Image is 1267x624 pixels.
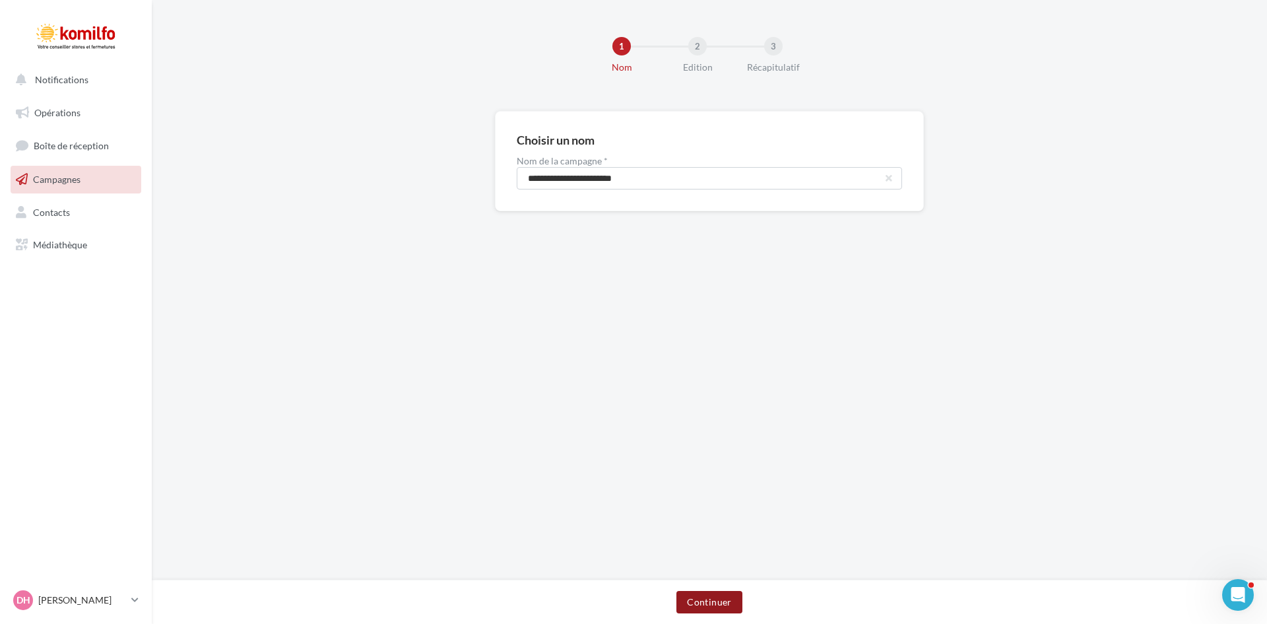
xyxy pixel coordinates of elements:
[33,174,81,185] span: Campagnes
[731,61,816,74] div: Récapitulatif
[38,594,126,607] p: [PERSON_NAME]
[517,134,595,146] div: Choisir un nom
[764,37,783,55] div: 3
[676,591,742,613] button: Continuer
[34,140,109,151] span: Boîte de réception
[612,37,631,55] div: 1
[8,231,144,259] a: Médiathèque
[655,61,740,74] div: Edition
[33,239,87,250] span: Médiathèque
[35,74,88,85] span: Notifications
[8,99,144,127] a: Opérations
[688,37,707,55] div: 2
[8,199,144,226] a: Contacts
[33,206,70,217] span: Contacts
[517,156,902,166] label: Nom de la campagne *
[1222,579,1254,611] iframe: Intercom live chat
[8,131,144,160] a: Boîte de réception
[11,588,141,613] a: DH [PERSON_NAME]
[8,166,144,193] a: Campagnes
[16,594,30,607] span: DH
[34,107,81,118] span: Opérations
[8,66,139,94] button: Notifications
[579,61,664,74] div: Nom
